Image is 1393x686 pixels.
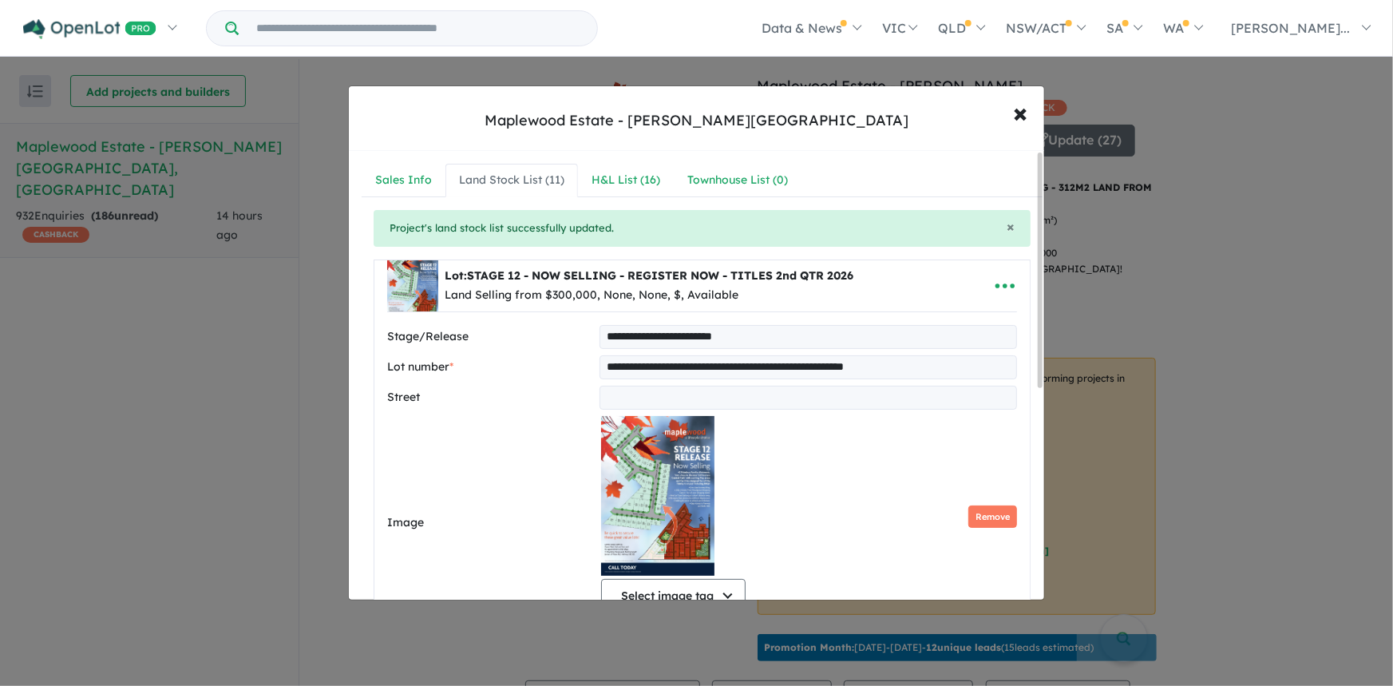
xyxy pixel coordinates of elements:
button: Select image tag [601,579,746,611]
img: Openlot PRO Logo White [23,19,156,39]
span: × [1007,217,1015,236]
div: Sales Info [375,171,432,190]
div: Land Stock List ( 11 ) [459,171,564,190]
span: STAGE 12 - NOW SELLING - REGISTER NOW - TITLES 2nd QTR 2026 [467,268,853,283]
input: Try estate name, suburb, builder or developer [242,11,594,46]
div: H&L List ( 16 ) [592,171,660,190]
label: Street [387,388,593,407]
span: × [1014,95,1028,129]
div: Land Selling from $300,000, None, None, $, Available [445,286,853,305]
label: Lot number [387,358,593,377]
label: Image [387,514,595,533]
b: Lot: [445,268,853,283]
img: Maplewood%20Estate%20-%20Melton%20South%20-%20Lot%20STAGE%2012%20-%20NOW%20SELLING%20-%20REGISTER... [387,260,438,311]
label: Stage/Release [387,327,593,347]
img: Maplewood Estate - Melton South - Lot STAGE 12 - NOW SELLING - REGISTER NOW - TITLES 2nd QTR 2026 [601,416,714,576]
button: Close [1007,220,1015,234]
div: Maplewood Estate - [PERSON_NAME][GEOGRAPHIC_DATA] [485,110,908,131]
button: Remove [968,506,1017,529]
span: [PERSON_NAME]... [1231,20,1351,36]
div: Project's land stock list successfully updated. [374,210,1031,247]
div: Townhouse List ( 0 ) [687,171,788,190]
